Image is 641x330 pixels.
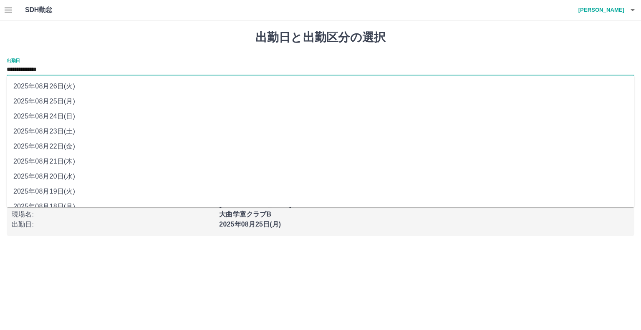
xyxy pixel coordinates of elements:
h1: 出勤日と出勤区分の選択 [7,30,634,45]
li: 2025年08月26日(火) [7,79,634,94]
li: 2025年08月24日(日) [7,109,634,124]
li: 2025年08月19日(火) [7,184,634,199]
li: 2025年08月25日(月) [7,94,634,109]
li: 2025年08月18日(月) [7,199,634,214]
b: 2025年08月25日(月) [219,221,281,228]
li: 2025年08月23日(土) [7,124,634,139]
p: 出勤日 : [12,219,214,229]
li: 2025年08月20日(水) [7,169,634,184]
li: 2025年08月22日(金) [7,139,634,154]
li: 2025年08月21日(木) [7,154,634,169]
label: 出勤日 [7,57,20,63]
b: 大曲学童クラブB [219,211,271,218]
p: 現場名 : [12,209,214,219]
